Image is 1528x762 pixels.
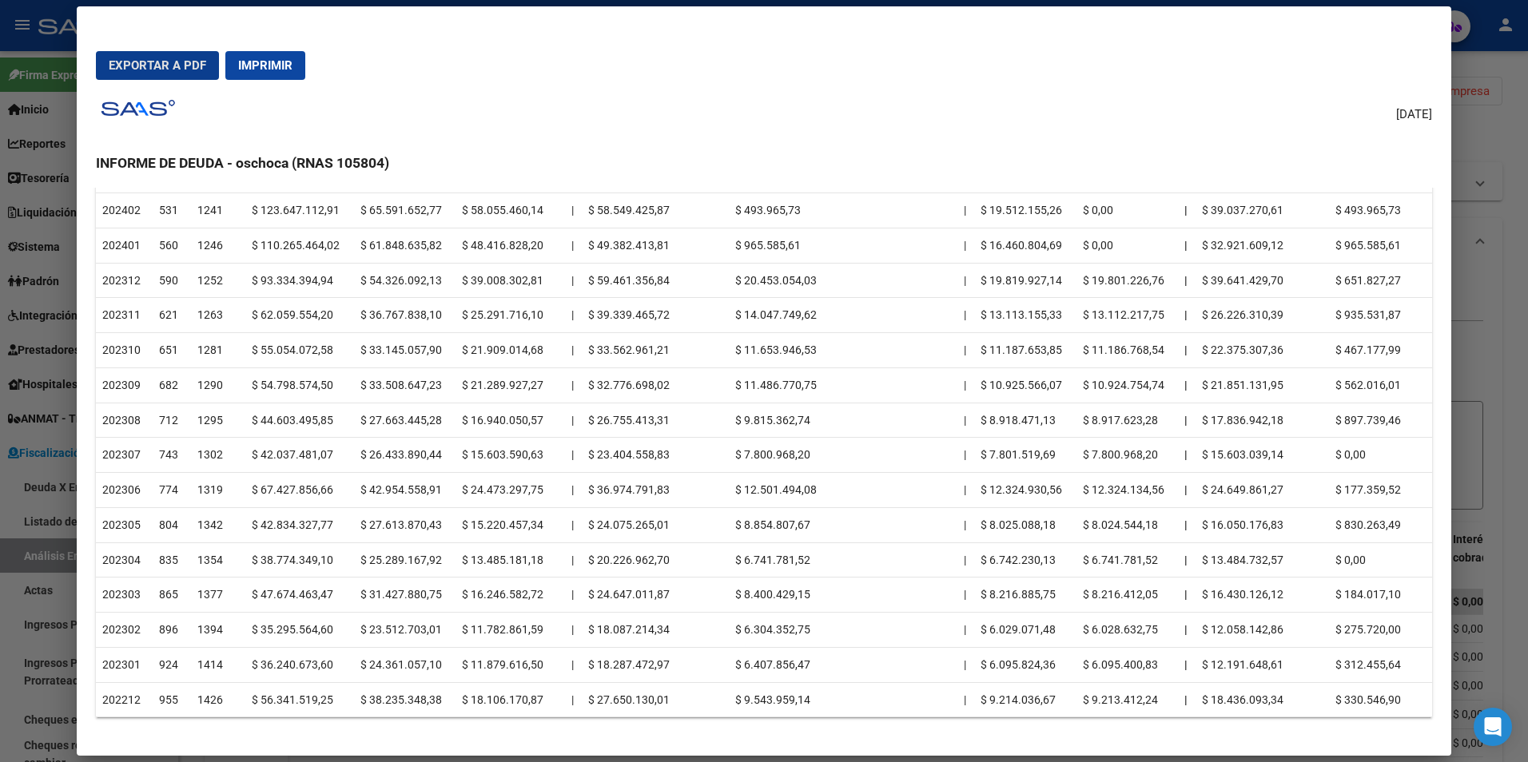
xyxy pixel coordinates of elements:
[191,333,245,368] td: 1281
[1196,263,1329,298] td: $ 39.641.429,70
[1196,647,1329,682] td: $ 12.191.648,61
[225,51,305,80] button: Imprimir
[1196,542,1329,577] td: $ 13.484.732,57
[1178,333,1196,368] th: |
[96,51,219,80] button: Exportar a PDF
[1329,682,1433,717] td: $ 330.546,90
[354,577,456,613] td: $ 31.427.880,75
[354,403,456,438] td: $ 27.663.445,28
[1329,298,1433,333] td: $ 935.531,87
[565,613,583,648] td: |
[456,228,564,263] td: $ 48.416.828,20
[456,438,564,473] td: $ 15.603.590,63
[974,403,1076,438] td: $ 8.918.471,13
[1196,298,1329,333] td: $ 26.226.310,39
[354,263,456,298] td: $ 54.326.092,13
[1076,367,1179,403] td: $ 10.924.754,74
[974,193,1076,228] td: $ 19.512.155,26
[96,438,153,473] td: 202307
[245,613,354,648] td: $ 35.295.564,60
[245,473,354,508] td: $ 67.427.856,66
[582,193,729,228] td: $ 58.549.425,87
[729,263,957,298] td: $ 20.453.054,03
[1076,193,1179,228] td: $ 0,00
[1329,193,1433,228] td: $ 493.965,73
[565,647,583,682] td: |
[191,507,245,542] td: 1342
[957,438,975,473] td: |
[974,507,1076,542] td: $ 8.025.088,18
[974,682,1076,717] td: $ 9.214.036,67
[1076,228,1179,263] td: $ 0,00
[565,333,583,368] td: |
[245,333,354,368] td: $ 55.054.072,58
[1178,507,1196,542] th: |
[1178,542,1196,577] th: |
[1178,438,1196,473] th: |
[1076,577,1179,613] td: $ 8.216.412,05
[974,577,1076,613] td: $ 8.216.885,75
[456,647,564,682] td: $ 11.879.616,50
[456,473,564,508] td: $ 24.473.297,75
[565,228,583,263] td: |
[245,298,354,333] td: $ 62.059.554,20
[245,403,354,438] td: $ 44.603.495,85
[1178,403,1196,438] th: |
[957,507,975,542] td: |
[245,542,354,577] td: $ 38.774.349,10
[153,298,191,333] td: 621
[582,682,729,717] td: $ 27.650.130,01
[974,263,1076,298] td: $ 19.819.927,14
[153,577,191,613] td: 865
[1076,473,1179,508] td: $ 12.324.134,56
[1178,298,1196,333] th: |
[153,613,191,648] td: 896
[1076,298,1179,333] td: $ 13.112.217,75
[245,647,354,682] td: $ 36.240.673,60
[1329,577,1433,613] td: $ 184.017,10
[974,647,1076,682] td: $ 6.095.824,36
[456,507,564,542] td: $ 15.220.457,34
[153,263,191,298] td: 590
[238,58,292,73] span: Imprimir
[1396,105,1432,124] span: [DATE]
[582,542,729,577] td: $ 20.226.962,70
[565,682,583,717] td: |
[153,473,191,508] td: 774
[1178,228,1196,263] th: |
[957,367,975,403] td: |
[153,193,191,228] td: 531
[1196,577,1329,613] td: $ 16.430.126,12
[957,228,975,263] td: |
[1196,438,1329,473] td: $ 15.603.039,14
[1076,333,1179,368] td: $ 11.186.768,54
[1329,438,1433,473] td: $ 0,00
[354,298,456,333] td: $ 36.767.838,10
[96,228,153,263] td: 202401
[565,473,583,508] td: |
[565,438,583,473] td: |
[565,193,583,228] td: |
[957,403,975,438] td: |
[191,298,245,333] td: 1263
[957,333,975,368] td: |
[245,507,354,542] td: $ 42.834.327,77
[565,263,583,298] td: |
[957,263,975,298] td: |
[1076,403,1179,438] td: $ 8.917.623,28
[582,367,729,403] td: $ 32.776.698,02
[1178,577,1196,613] th: |
[729,298,957,333] td: $ 14.047.749,62
[96,647,153,682] td: 202301
[957,613,975,648] td: |
[729,647,957,682] td: $ 6.407.856,47
[1178,263,1196,298] th: |
[153,647,191,682] td: 924
[354,333,456,368] td: $ 33.145.057,90
[1196,682,1329,717] td: $ 18.436.093,34
[582,647,729,682] td: $ 18.287.472,97
[1076,647,1179,682] td: $ 6.095.400,83
[354,438,456,473] td: $ 26.433.890,44
[191,473,245,508] td: 1319
[354,228,456,263] td: $ 61.848.635,82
